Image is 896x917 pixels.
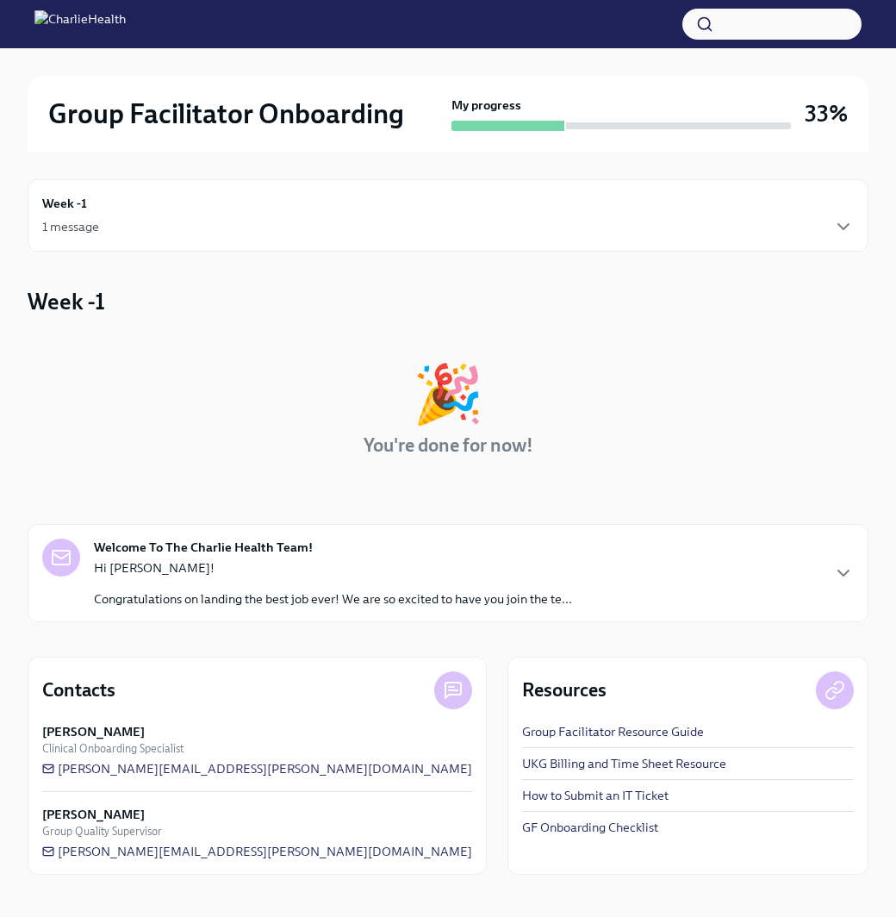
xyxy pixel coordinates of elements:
a: How to Submit an IT Ticket [522,787,669,804]
a: GF Onboarding Checklist [522,819,658,836]
h2: Group Facilitator Onboarding [48,97,404,131]
strong: [PERSON_NAME] [42,806,145,823]
strong: [PERSON_NAME] [42,723,145,740]
h4: Contacts [42,677,115,703]
h4: Resources [522,677,607,703]
h6: Week -1 [42,194,87,213]
span: Clinical Onboarding Specialist [42,740,184,757]
strong: My progress [451,97,521,114]
a: [PERSON_NAME][EMAIL_ADDRESS][PERSON_NAME][DOMAIN_NAME] [42,760,472,777]
div: 1 message [42,218,99,235]
span: Group Quality Supervisor [42,823,162,839]
h3: 33% [805,98,848,129]
div: 🎉 [413,365,483,422]
p: Congratulations on landing the best job ever! We are so excited to have you join the te... [94,590,572,608]
img: CharlieHealth [34,10,126,38]
p: Hi [PERSON_NAME]! [94,559,572,577]
a: UKG Billing and Time Sheet Resource [522,755,726,772]
strong: Welcome To The Charlie Health Team! [94,539,313,556]
h3: Week -1 [28,286,105,317]
a: Group Facilitator Resource Guide [522,723,704,740]
h4: You're done for now! [364,433,533,458]
a: [PERSON_NAME][EMAIL_ADDRESS][PERSON_NAME][DOMAIN_NAME] [42,843,472,860]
